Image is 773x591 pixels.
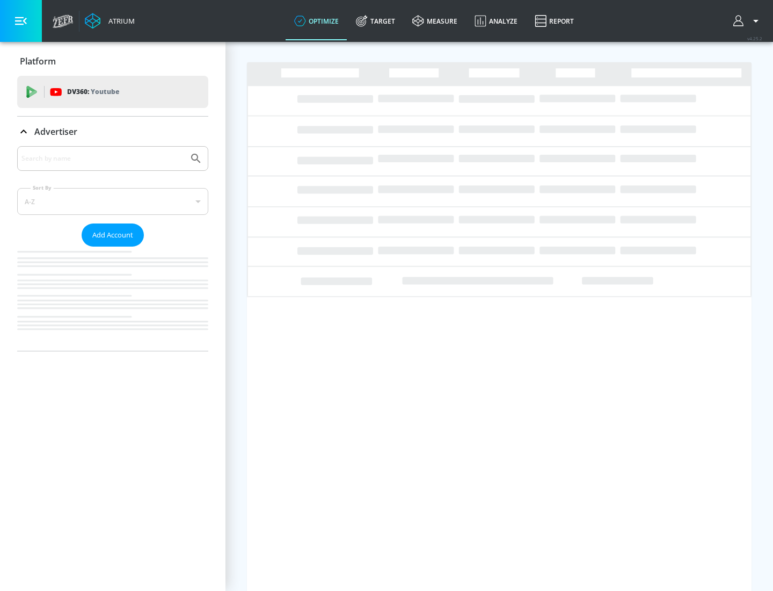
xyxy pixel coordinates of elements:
label: Sort By [31,184,54,191]
p: Youtube [91,86,119,97]
p: Platform [20,55,56,67]
div: DV360: Youtube [17,76,208,108]
div: A-Z [17,188,208,215]
button: Add Account [82,224,144,247]
nav: list of Advertiser [17,247,208,351]
a: Target [347,2,404,40]
a: Atrium [85,13,135,29]
div: Platform [17,46,208,76]
a: Analyze [466,2,526,40]
p: Advertiser [34,126,77,138]
a: Report [526,2,582,40]
div: Advertiser [17,146,208,351]
a: measure [404,2,466,40]
div: Advertiser [17,117,208,147]
div: Atrium [104,16,135,26]
span: Add Account [92,229,133,241]
a: optimize [286,2,347,40]
input: Search by name [21,152,184,165]
span: v 4.25.2 [747,35,762,41]
p: DV360: [67,86,119,98]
